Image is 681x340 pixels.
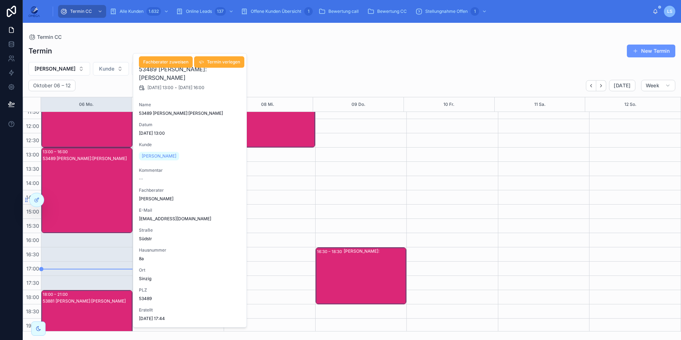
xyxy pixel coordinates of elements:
[365,5,412,18] a: Bewertung CC
[99,65,114,72] span: Kunde
[344,248,406,254] div: [PERSON_NAME]:
[316,248,406,304] div: 16:30 – 18:30[PERSON_NAME]:
[142,153,176,159] span: [PERSON_NAME]
[147,85,173,91] span: [DATE] 13:00
[646,82,659,89] span: Week
[425,9,468,14] span: Stellungnahme Offen
[596,80,606,91] button: Next
[139,227,241,233] span: Straße
[35,65,76,72] span: [PERSON_NAME]
[79,97,94,112] button: 06 Mo.
[207,59,240,65] span: Termin verlegen
[641,80,675,91] button: Week
[215,7,226,16] div: 137
[139,130,241,136] span: [DATE] 13:00
[139,152,179,160] a: [PERSON_NAME]
[443,97,454,112] button: 10 Fr.
[586,80,596,91] button: Back
[139,316,241,321] span: [DATE] 17:44
[24,251,41,257] span: 16:30
[304,7,313,16] div: 1
[43,298,132,304] div: 53881 [PERSON_NAME]:[PERSON_NAME]
[139,122,241,128] span: Datum
[624,97,636,112] button: 12 So.
[43,291,69,298] div: 18:00 – 21:00
[143,59,188,65] span: Fachberater zuweisen
[239,5,315,18] a: Offene Kunden Übersicht1
[627,45,675,57] button: New Termin
[24,294,41,300] span: 18:00
[261,97,274,112] button: 08 Mi.
[139,307,241,313] span: Erstellt
[139,276,241,282] span: Sinzig
[194,56,244,68] button: Termin verlegen
[25,109,41,115] span: 11:30
[139,187,241,193] span: Fachberater
[139,56,193,68] button: Fachberater zuweisen
[178,85,204,91] span: [DATE] 16:00
[139,102,241,108] span: Name
[24,180,41,186] span: 14:00
[24,308,41,314] span: 18:30
[317,248,344,255] div: 16:30 – 18:30
[120,9,144,14] span: Alle Kunden
[667,9,672,14] span: LS
[28,46,52,56] h1: Termin
[139,65,241,82] h2: 53489 [PERSON_NAME]:[PERSON_NAME]
[139,176,143,182] span: --
[24,323,41,329] span: 19:00
[139,142,241,148] span: Kunde
[413,5,490,18] a: Stellungnahme Offen1
[471,7,479,16] div: 1
[139,168,241,173] span: Kommentar
[175,85,177,91] span: -
[139,207,241,213] span: E-Mail
[43,156,132,161] div: 53489 [PERSON_NAME]:[PERSON_NAME]
[174,5,237,18] a: Online Leads137
[93,62,129,76] button: Select Button
[43,148,69,155] div: 13:00 – 16:00
[24,237,41,243] span: 16:00
[25,280,41,286] span: 17:30
[139,296,241,302] span: 53489
[139,247,241,253] span: Hausnummer
[25,208,41,215] span: 15:00
[24,151,41,158] span: 13:00
[186,9,212,14] span: Online Leads
[42,148,132,233] div: 13:00 – 16:0053489 [PERSON_NAME]:[PERSON_NAME]
[24,123,41,129] span: 12:00
[146,7,161,16] div: 1.632
[139,256,241,262] span: 8a
[352,97,365,112] button: 09 Do.
[251,9,301,14] span: Offene Kunden Übersicht
[139,216,241,222] span: [EMAIL_ADDRESS][DOMAIN_NAME]
[139,267,241,273] span: Ort
[24,166,41,172] span: 13:30
[609,80,635,91] button: [DATE]
[25,266,41,272] span: 17:00
[534,97,546,112] button: 11 Sa.
[139,110,241,116] span: 53489 [PERSON_NAME]:[PERSON_NAME]
[614,82,630,89] span: [DATE]
[132,62,172,76] button: Select Button
[28,62,90,76] button: Select Button
[33,82,71,89] h2: Oktober 06 – 12
[139,196,173,202] span: [PERSON_NAME]
[37,34,62,41] span: Termin CC
[58,5,106,18] a: Termin CC
[25,223,41,229] span: 15:30
[46,4,653,19] div: scrollable content
[316,5,364,18] a: Bewertung call
[28,6,40,17] img: App logo
[328,9,359,14] span: Bewertung call
[28,34,62,41] a: Termin CC
[24,137,41,143] span: 12:30
[139,236,241,242] span: Südstr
